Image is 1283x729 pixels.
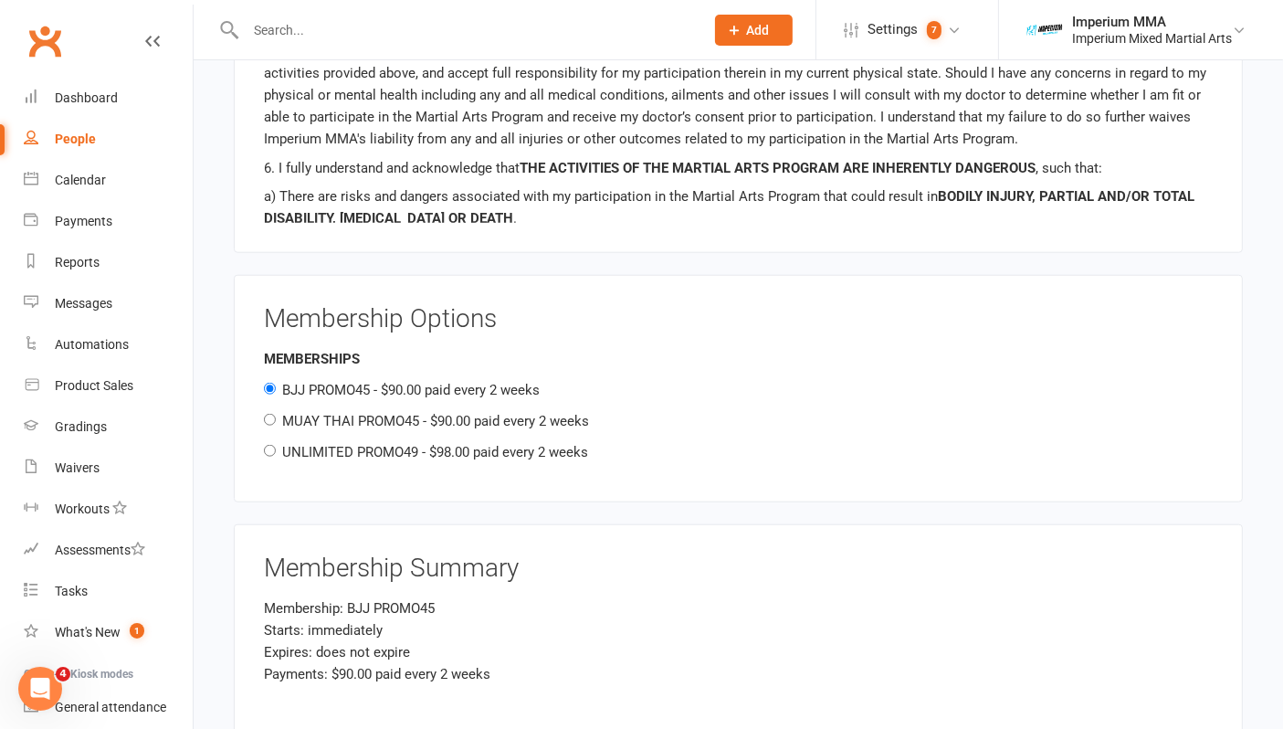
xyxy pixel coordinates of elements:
[130,623,144,639] span: 1
[264,619,725,641] div: Starts: immediately
[56,667,70,681] span: 4
[55,625,121,639] div: What's New
[24,119,193,160] a: People
[264,40,1213,150] p: 5. I represent and warrant that I am of proper physical condition to participate in the Martial A...
[264,351,360,367] strong: MEMBERSHIPS
[24,160,193,201] a: Calendar
[22,18,68,64] a: Clubworx
[24,283,193,324] a: Messages
[55,584,88,598] div: Tasks
[240,17,691,43] input: Search...
[264,185,1213,229] p: a) There are risks and dangers associated with my participation in the Martial Arts Program that ...
[55,132,96,146] div: People
[24,324,193,365] a: Automations
[55,90,118,105] div: Dashboard
[282,382,540,398] label: BJJ PROMO45 - $90.00 paid every 2 weeks
[1072,30,1232,47] div: Imperium Mixed Martial Arts
[24,78,193,119] a: Dashboard
[24,489,193,530] a: Workouts
[282,413,589,429] label: MUAY THAI PROMO45 - $90.00 paid every 2 weeks
[264,305,1213,333] h3: Membership Options
[55,543,145,557] div: Assessments
[24,201,193,242] a: Payments
[868,9,918,50] span: Settings
[24,365,193,407] a: Product Sales
[520,160,1036,176] b: THE ACTIVITIES OF THE MARTIAL ARTS PROGRAM ARE INHERENTLY DANGEROUS
[264,157,1213,179] p: 6. I fully understand and acknowledge that , such that:
[715,15,793,46] button: Add
[55,700,166,714] div: General attendance
[264,663,725,685] div: Payments: $90.00 paid every 2 weeks
[55,419,107,434] div: Gradings
[55,337,129,352] div: Automations
[55,378,133,393] div: Product Sales
[264,383,276,395] input: BJJ PROMO45 - $90.00 paid every 2 weeks
[24,448,193,489] a: Waivers
[264,555,1213,583] h3: Membership Summary
[24,530,193,571] a: Assessments
[264,641,725,663] div: Expires: does not expire
[264,414,276,426] input: MUAY THAI PROMO45 - $90.00 paid every 2 weeks
[1026,12,1063,48] img: thumb_image1639376871.png
[55,255,100,269] div: Reports
[747,23,770,37] span: Add
[24,687,193,728] a: General attendance kiosk mode
[55,296,112,311] div: Messages
[264,445,276,457] input: UNLIMITED PROMO49 - $98.00 paid every 2 weeks
[55,214,112,228] div: Payments
[55,173,106,187] div: Calendar
[264,597,725,619] div: Membership: BJJ PROMO45
[927,21,941,39] span: 7
[55,502,110,516] div: Workouts
[24,407,193,448] a: Gradings
[1072,14,1232,30] div: Imperium MMA
[282,444,588,460] label: UNLIMITED PROMO49 - $98.00 paid every 2 weeks
[24,571,193,612] a: Tasks
[55,460,100,475] div: Waivers
[24,612,193,653] a: What's New1
[24,242,193,283] a: Reports
[18,667,62,711] iframe: Intercom live chat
